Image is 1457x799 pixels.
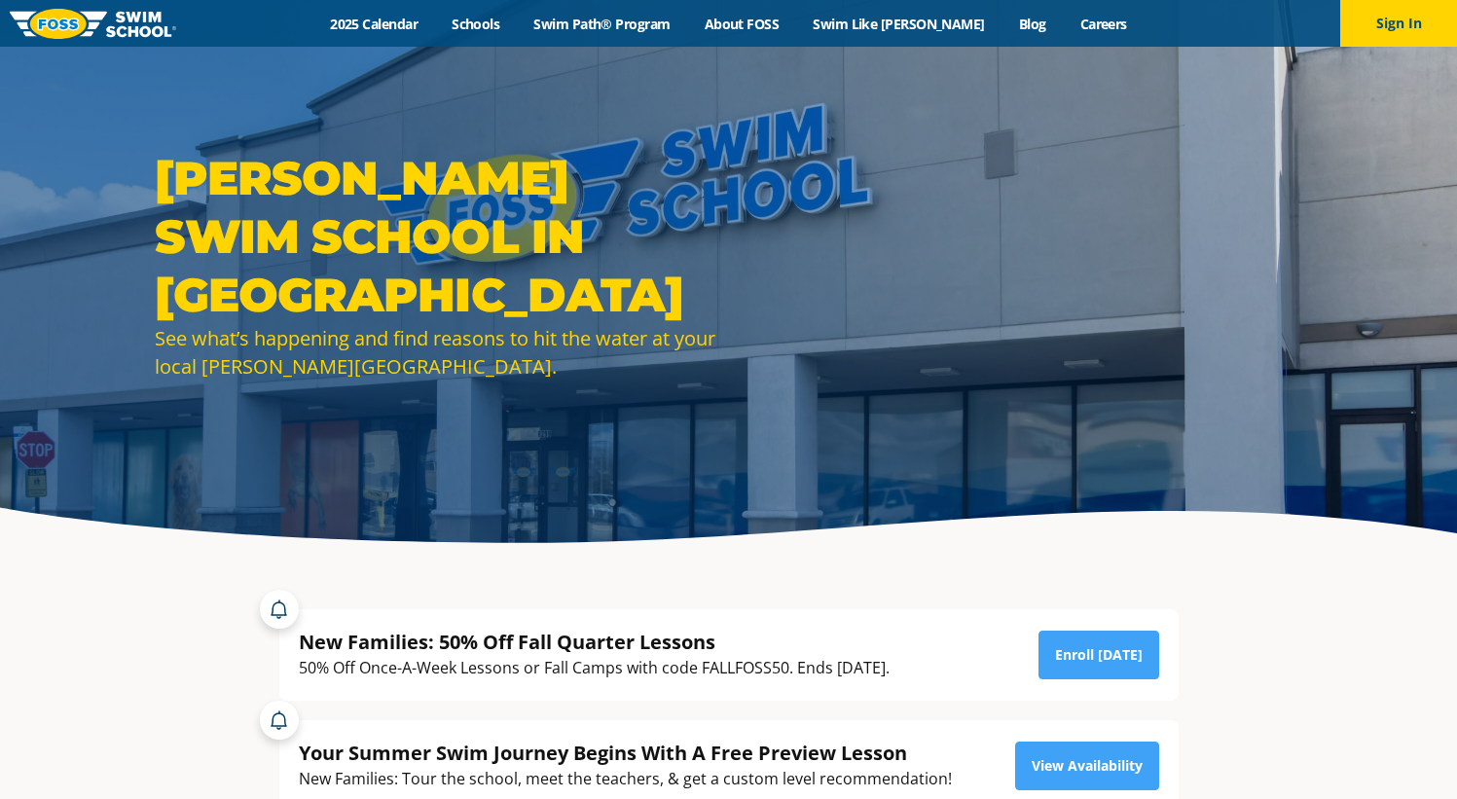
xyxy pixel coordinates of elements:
[155,324,719,381] div: See what’s happening and find reasons to hit the water at your local [PERSON_NAME][GEOGRAPHIC_DATA].
[299,740,952,766] div: Your Summer Swim Journey Begins With A Free Preview Lesson
[299,766,952,792] div: New Families: Tour the school, meet the teachers, & get a custom level recommendation!
[1015,742,1159,790] a: View Availability
[10,9,176,39] img: FOSS Swim School Logo
[155,149,719,324] h1: [PERSON_NAME] Swim School in [GEOGRAPHIC_DATA]
[1038,631,1159,679] a: Enroll [DATE]
[299,629,890,655] div: New Families: 50% Off Fall Quarter Lessons
[796,15,1002,33] a: Swim Like [PERSON_NAME]
[299,655,890,681] div: 50% Off Once-A-Week Lessons or Fall Camps with code FALLFOSS50. Ends [DATE].
[1063,15,1144,33] a: Careers
[517,15,687,33] a: Swim Path® Program
[1002,15,1063,33] a: Blog
[435,15,517,33] a: Schools
[313,15,435,33] a: 2025 Calendar
[687,15,796,33] a: About FOSS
